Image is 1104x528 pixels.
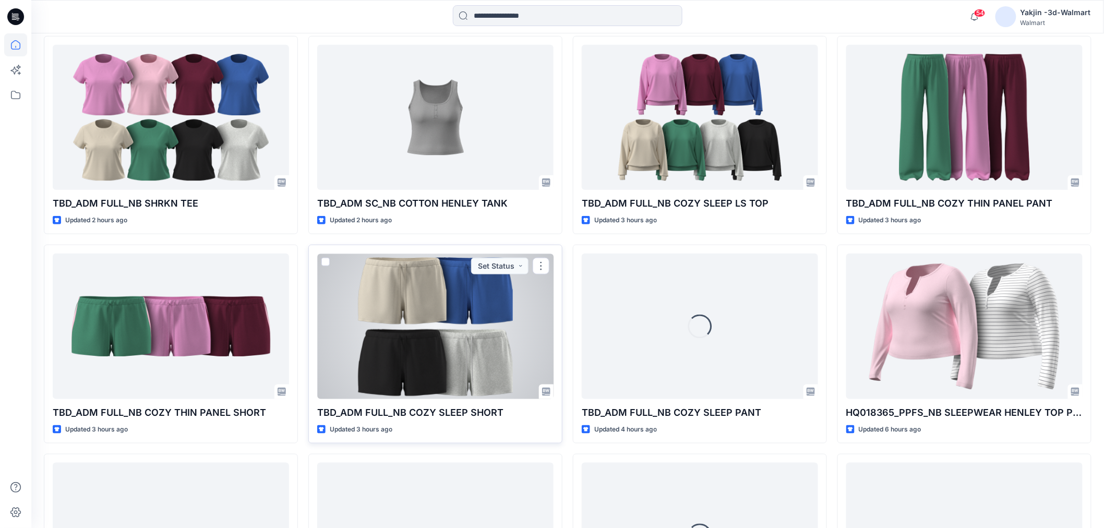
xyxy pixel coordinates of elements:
a: TBD_ADM FULL_NB COZY THIN PANEL PANT [846,45,1083,190]
a: TBD_ADM FULL_NB COZY SLEEP SHORT [317,254,554,399]
span: 54 [974,9,986,17]
p: Updated 3 hours ago [859,215,921,226]
p: TBD_ADM SC_NB COTTON HENLEY TANK [317,196,554,211]
div: Walmart [1021,19,1091,27]
p: Updated 2 hours ago [330,215,392,226]
p: TBD_ADM FULL_NB COZY THIN PANEL SHORT [53,405,289,420]
p: HQ018365_PPFS_NB SLEEPWEAR HENLEY TOP PLUS [846,405,1083,420]
p: Updated 6 hours ago [859,424,921,435]
p: Updated 3 hours ago [594,215,657,226]
a: TBD_ADM FULL_NB COZY SLEEP LS TOP [582,45,818,190]
a: TBD_ADM FULL_NB COZY THIN PANEL SHORT [53,254,289,399]
p: TBD_ADM FULL_NB COZY THIN PANEL PANT [846,196,1083,211]
p: TBD_ADM FULL_NB COZY SLEEP PANT [582,405,818,420]
a: TBD_ADM FULL_NB SHRKN TEE [53,45,289,190]
a: TBD_ADM SC_NB COTTON HENLEY TANK [317,45,554,190]
p: TBD_ADM FULL_NB COZY SLEEP SHORT [317,405,554,420]
p: TBD_ADM FULL_NB COZY SLEEP LS TOP [582,196,818,211]
p: Updated 4 hours ago [594,424,657,435]
p: Updated 2 hours ago [65,215,127,226]
div: Yakjin -3d-Walmart [1021,6,1091,19]
a: HQ018365_PPFS_NB SLEEPWEAR HENLEY TOP PLUS [846,254,1083,399]
p: TBD_ADM FULL_NB SHRKN TEE [53,196,289,211]
p: Updated 3 hours ago [330,424,392,435]
p: Updated 3 hours ago [65,424,128,435]
img: avatar [995,6,1016,27]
